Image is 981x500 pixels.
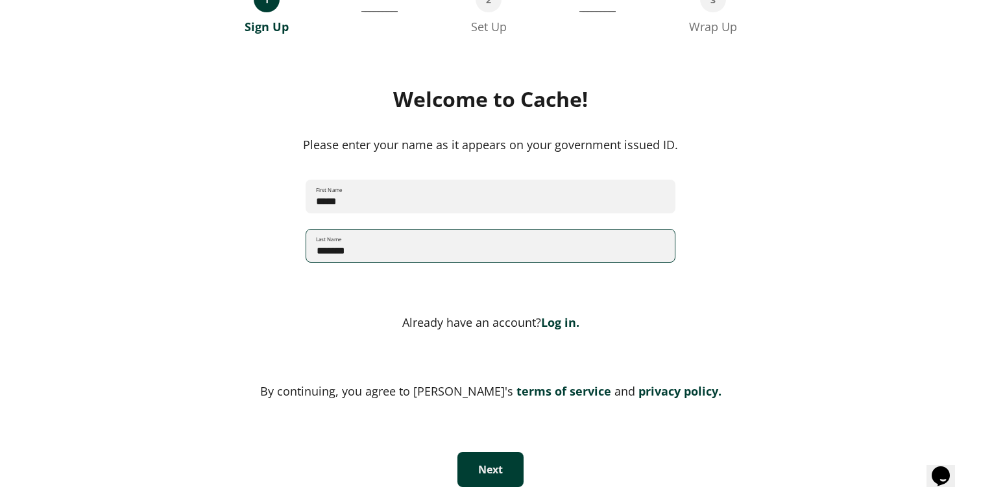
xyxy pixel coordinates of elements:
[114,382,867,400] div: By continuing, you agree to [PERSON_NAME]'s and
[316,186,343,194] label: First Name
[245,19,289,34] div: Sign Up
[114,86,867,112] div: Welcome to Cache!
[689,19,737,34] div: Wrap Up
[316,235,342,243] label: Last Name
[471,19,507,34] div: Set Up
[114,136,867,154] div: Please enter your name as it appears on your government issued ID.
[513,383,611,399] a: terms of service
[114,315,867,330] div: Already have an account?
[457,452,524,487] button: Next
[541,315,579,330] a: Log in.
[635,383,721,399] a: privacy policy.
[926,448,968,487] iframe: chat widget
